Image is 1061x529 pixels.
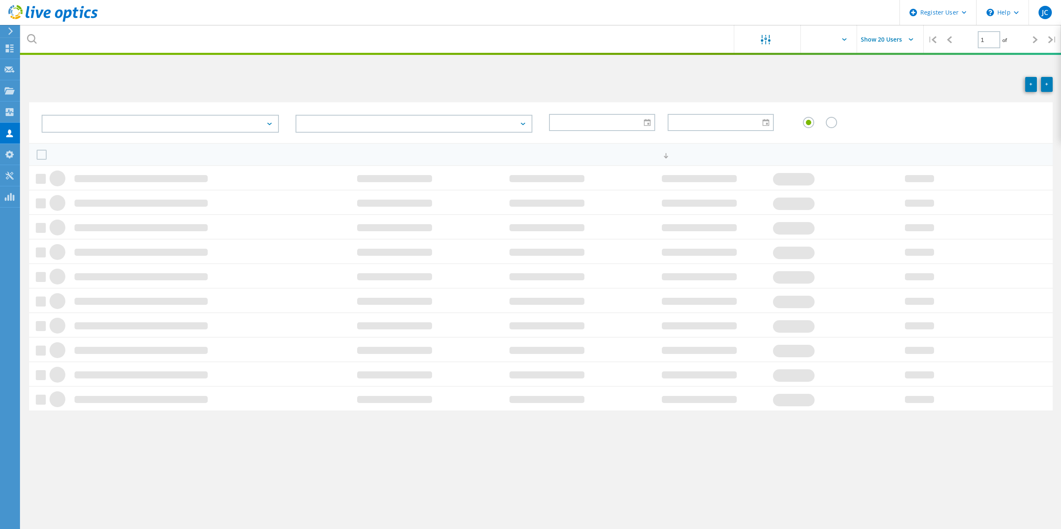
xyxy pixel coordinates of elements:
a: + [1041,77,1053,92]
span: JC [1042,9,1048,16]
div: | [924,25,941,54]
svg: \n [986,9,994,16]
b: + [1029,81,1033,88]
span: of [1002,37,1007,44]
a: + [1025,77,1037,92]
a: Live Optics Dashboard [8,17,98,23]
b: + [1045,81,1049,88]
div: | [1044,25,1061,54]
